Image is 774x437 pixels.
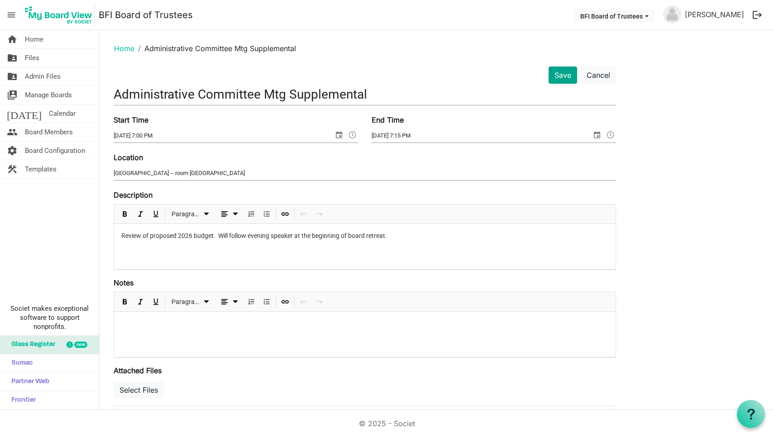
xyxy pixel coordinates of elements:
[99,6,193,24] a: BFI Board of Trustees
[134,296,147,308] button: Italic
[167,292,215,311] div: Formats
[172,296,201,308] span: Paragraph
[216,209,242,220] button: dropdownbutton
[259,204,274,223] div: Bulleted List
[7,391,36,409] span: Frontier
[748,5,767,24] button: logout
[245,296,258,308] button: Numbered List
[133,292,148,311] div: Italic
[216,296,242,308] button: dropdownbutton
[334,129,344,141] span: select
[663,5,681,24] img: no-profile-picture.svg
[245,209,258,220] button: Numbered List
[114,114,148,125] label: Start Time
[168,296,213,308] button: Paragraph dropdownbutton
[7,67,18,85] span: folder_shared
[114,365,162,376] label: Attached Files
[150,209,162,220] button: Underline
[114,152,143,163] label: Location
[25,86,72,104] span: Manage Boards
[261,296,273,308] button: Bulleted List
[681,5,748,24] a: [PERSON_NAME]
[148,204,163,223] div: Underline
[4,304,95,331] span: Societ makes exceptional software to support nonprofits.
[134,43,296,54] li: Administrative Committee Mtg Supplemental
[7,160,18,178] span: construction
[25,123,73,141] span: Board Members
[277,292,293,311] div: Insert Link
[148,292,163,311] div: Underline
[117,204,133,223] div: Bold
[7,354,33,372] span: Sumac
[133,204,148,223] div: Italic
[592,129,602,141] span: select
[22,4,99,26] a: My Board View Logo
[279,209,291,220] button: Insert Link
[114,84,616,105] input: Title
[7,104,42,123] span: [DATE]
[25,160,57,178] span: Templates
[7,30,18,48] span: home
[167,204,215,223] div: Formats
[7,86,18,104] span: switch_account
[7,142,18,160] span: settings
[277,204,293,223] div: Insert Link
[261,209,273,220] button: Bulleted List
[244,292,259,311] div: Numbered List
[7,373,49,391] span: Partner Web
[279,296,291,308] button: Insert Link
[581,66,616,84] button: Cancel
[49,104,76,123] span: Calendar
[119,209,131,220] button: Bold
[25,142,85,160] span: Board Configuration
[7,123,18,141] span: people
[549,66,577,84] button: Save
[259,292,274,311] div: Bulleted List
[372,114,404,125] label: End Time
[3,6,20,24] span: menu
[168,209,213,220] button: Paragraph dropdownbutton
[7,336,55,354] span: Glass Register
[22,4,95,26] img: My Board View Logo
[121,231,608,241] p: Review of proposed 2026 budget. Will follow evening speaker at the beginning of board retreat.
[172,209,201,220] span: Paragraph
[7,49,18,67] span: folder_shared
[150,296,162,308] button: Underline
[117,292,133,311] div: Bold
[574,9,655,22] button: BFI Board of Trustees dropdownbutton
[359,419,415,428] a: © 2025 - Societ
[119,296,131,308] button: Bold
[114,277,134,288] label: Notes
[114,381,164,399] button: Select Files
[215,292,244,311] div: Alignments
[74,342,87,348] div: new
[114,44,134,53] a: Home
[25,49,39,67] span: Files
[244,204,259,223] div: Numbered List
[25,30,43,48] span: Home
[134,209,147,220] button: Italic
[215,204,244,223] div: Alignments
[25,67,61,85] span: Admin Files
[114,190,153,200] label: Description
